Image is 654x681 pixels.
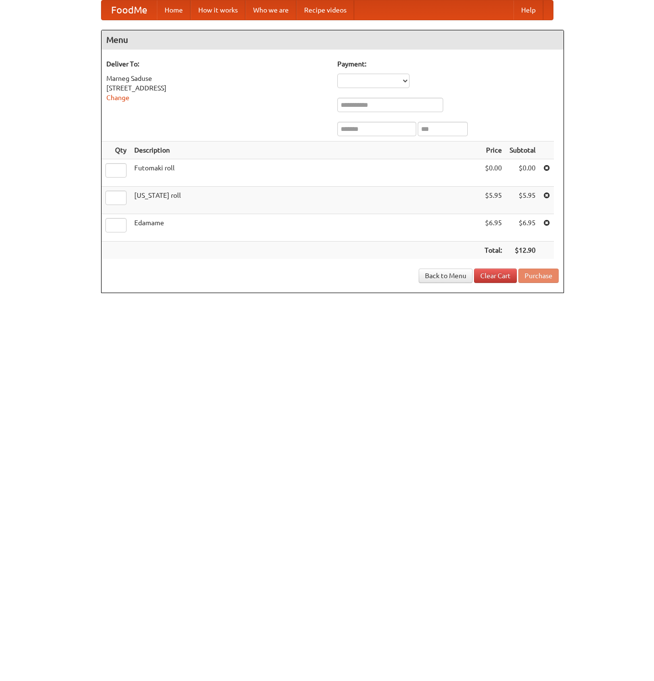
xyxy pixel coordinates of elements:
[130,141,481,159] th: Description
[419,269,473,283] a: Back to Menu
[481,141,506,159] th: Price
[474,269,517,283] a: Clear Cart
[481,214,506,242] td: $6.95
[513,0,543,20] a: Help
[106,94,129,102] a: Change
[481,242,506,259] th: Total:
[130,159,481,187] td: Futomaki roll
[481,159,506,187] td: $0.00
[481,187,506,214] td: $5.95
[518,269,559,283] button: Purchase
[506,141,539,159] th: Subtotal
[102,0,157,20] a: FoodMe
[157,0,191,20] a: Home
[245,0,296,20] a: Who we are
[102,30,564,50] h4: Menu
[191,0,245,20] a: How it works
[130,187,481,214] td: [US_STATE] roll
[102,141,130,159] th: Qty
[106,74,328,83] div: Marneg Saduse
[506,214,539,242] td: $6.95
[106,59,328,69] h5: Deliver To:
[337,59,559,69] h5: Payment:
[106,83,328,93] div: [STREET_ADDRESS]
[130,214,481,242] td: Edamame
[506,242,539,259] th: $12.90
[296,0,354,20] a: Recipe videos
[506,187,539,214] td: $5.95
[506,159,539,187] td: $0.00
